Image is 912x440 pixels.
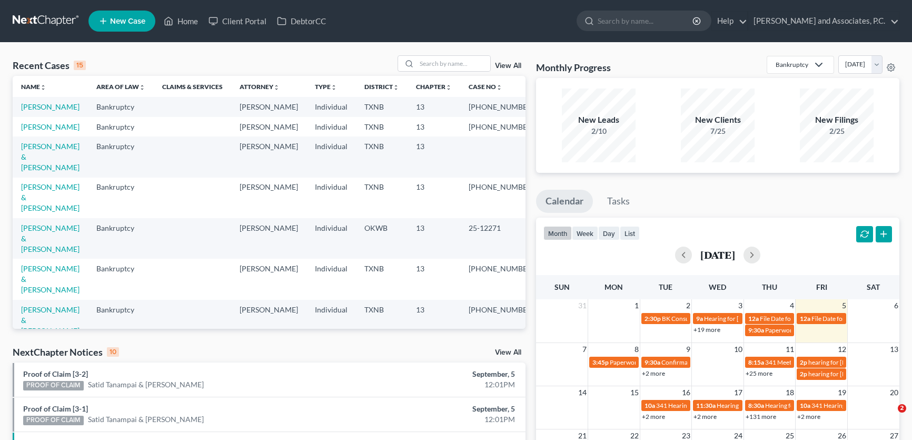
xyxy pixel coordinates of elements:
i: unfold_more [139,84,145,91]
span: 12 [837,343,847,356]
span: 11:30a [696,402,716,409]
td: Individual [306,117,356,136]
td: Bankruptcy [88,259,154,299]
a: [PERSON_NAME] [21,122,80,131]
span: 15 [629,386,640,399]
td: TXNB [356,97,408,116]
span: 10 [733,343,744,356]
span: 12a [800,315,810,322]
td: Individual [306,136,356,177]
div: New Filings [800,114,874,126]
td: [PHONE_NUMBER] [460,117,542,136]
td: [PHONE_NUMBER] [460,259,542,299]
span: Fri [816,282,827,291]
a: Districtunfold_more [364,83,399,91]
div: NextChapter Notices [13,346,119,358]
button: month [543,226,572,240]
h2: [DATE] [700,249,735,260]
div: PROOF OF CLAIM [23,416,84,425]
span: 6 [893,299,899,312]
span: 13 [889,343,899,356]
td: TXNB [356,136,408,177]
th: Claims & Services [154,76,231,97]
div: Bankruptcy [776,60,808,69]
td: Bankruptcy [88,136,154,177]
div: 12:01PM [358,414,515,425]
td: [PERSON_NAME] [231,259,306,299]
span: 12a [748,315,759,322]
div: PROOF OF CLAIM [23,381,84,390]
td: [PHONE_NUMBER] [460,300,542,340]
td: Individual [306,300,356,340]
span: 2 [685,299,691,312]
div: Recent Cases [13,59,86,72]
span: 9:30a [748,326,764,334]
span: Confirmation hearing for [PERSON_NAME] & [PERSON_NAME] [661,358,837,366]
a: View All [495,62,521,70]
span: Hearing for [PERSON_NAME] [765,402,847,409]
td: [PHONE_NUMBER] [460,97,542,116]
button: week [572,226,598,240]
a: Nameunfold_more [21,83,46,91]
span: 2:30p [645,315,661,322]
span: 10a [645,402,655,409]
a: Tasks [598,190,639,213]
td: [PERSON_NAME] [231,136,306,177]
td: TXNB [356,117,408,136]
div: 15 [74,61,86,70]
button: list [620,226,640,240]
input: Search by name... [598,11,694,31]
td: Individual [306,218,356,259]
td: 13 [408,259,460,299]
span: 5 [841,299,847,312]
a: [PERSON_NAME] & [PERSON_NAME] [21,264,80,294]
td: 13 [408,178,460,218]
a: Chapterunfold_more [416,83,452,91]
td: [PERSON_NAME] [231,117,306,136]
td: [PERSON_NAME] [231,218,306,259]
span: Wed [709,282,726,291]
span: Paperwork appt for [PERSON_NAME] [765,326,869,334]
span: 8:30a [748,402,764,409]
span: Paperwork appt for [PERSON_NAME] & [PERSON_NAME] [610,358,770,366]
span: 9a [696,315,703,322]
span: 19 [837,386,847,399]
a: [PERSON_NAME] and Associates, P.C. [748,12,899,31]
span: BK Consult for [PERSON_NAME] & [PERSON_NAME] [662,315,809,322]
td: Individual [306,259,356,299]
span: 8:15a [748,358,764,366]
input: Search by name... [417,56,490,71]
iframe: Intercom live chat [876,404,901,429]
span: 2p [800,370,807,378]
h3: Monthly Progress [536,61,611,74]
span: 7 [581,343,588,356]
a: [PERSON_NAME] [21,102,80,111]
span: 341 Hearing for Enviro-Tech Complete Systems & Services, LLC [656,402,827,409]
a: Satid Tanampai & [PERSON_NAME] [88,379,204,390]
td: [PERSON_NAME] [231,178,306,218]
div: September, 5 [358,404,515,414]
a: Attorneyunfold_more [240,83,280,91]
a: Help [712,12,747,31]
td: [PERSON_NAME] [231,300,306,340]
a: [PERSON_NAME] & [PERSON_NAME] [21,142,80,172]
a: Case Nounfold_more [469,83,502,91]
td: Individual [306,97,356,116]
span: Sun [554,282,570,291]
span: 10a [800,402,810,409]
td: Individual [306,178,356,218]
td: 13 [408,300,460,340]
a: Proof of Claim [3-1] [23,404,88,413]
td: Bankruptcy [88,300,154,340]
td: 13 [408,218,460,259]
span: File Date for [PERSON_NAME] & [PERSON_NAME] [760,315,900,322]
span: 2p [800,358,807,366]
a: +19 more [693,326,720,334]
span: File Date for [PERSON_NAME] [811,315,896,322]
span: 1 [633,299,640,312]
td: [PERSON_NAME] [231,97,306,116]
span: Mon [604,282,623,291]
a: Satid Tanampai & [PERSON_NAME] [88,414,204,425]
a: +2 more [642,413,665,421]
div: September, 5 [358,369,515,379]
